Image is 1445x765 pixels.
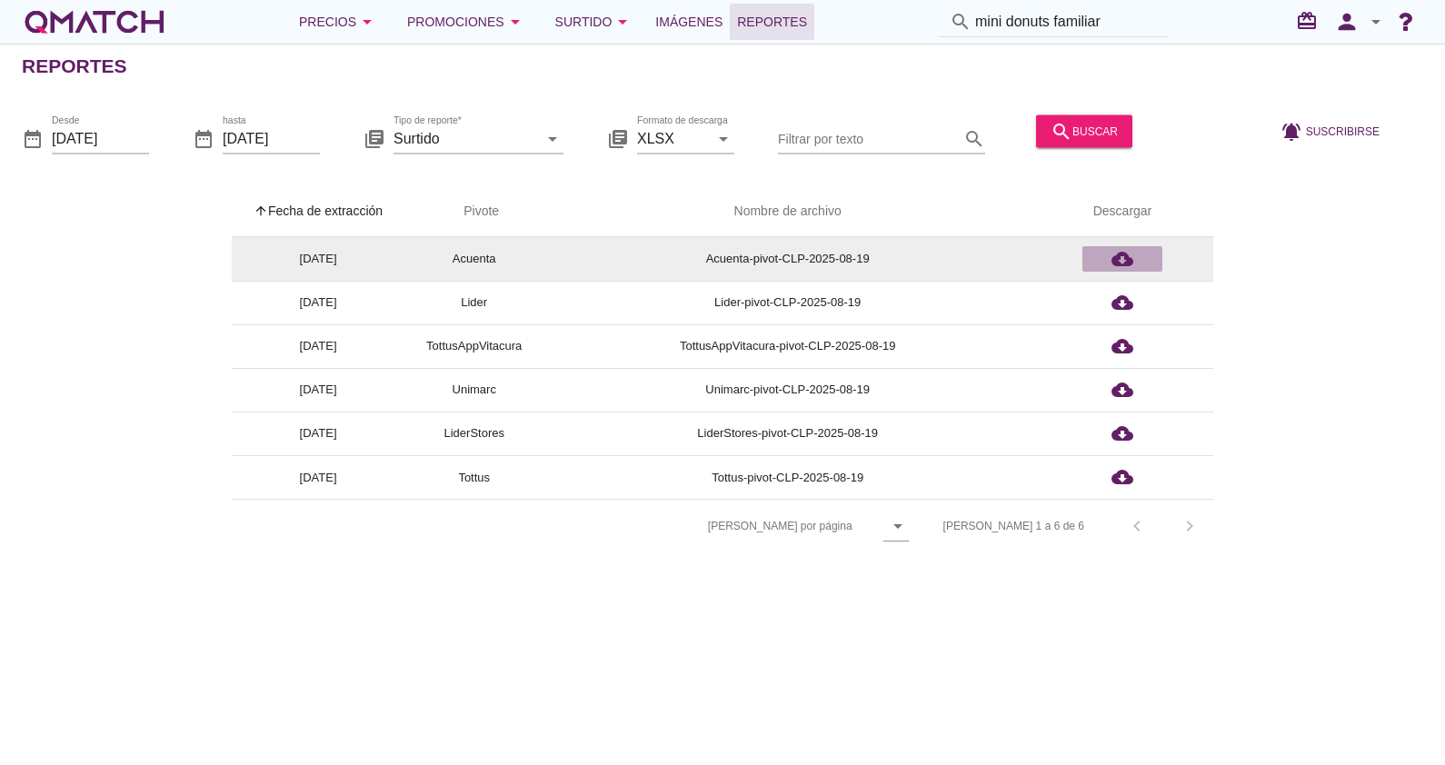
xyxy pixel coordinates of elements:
[393,4,541,40] button: Promociones
[1031,186,1213,237] th: Descargar: Not sorted.
[713,127,734,149] i: arrow_drop_down
[232,186,404,237] th: Fecha de extracción: Sorted ascending. Activate to sort descending.
[555,11,634,33] div: Surtido
[254,204,268,218] i: arrow_upward
[975,7,1157,36] input: Buscar productos
[232,281,404,324] td: [DATE]
[1111,466,1133,488] i: cloud_download
[1111,422,1133,444] i: cloud_download
[232,324,404,368] td: [DATE]
[407,11,526,33] div: Promociones
[612,11,633,33] i: arrow_drop_down
[543,455,1031,499] td: Tottus-pivot-CLP-2025-08-19
[404,186,543,237] th: Pivote: Not sorted. Activate to sort ascending.
[1296,10,1325,32] i: redeem
[232,455,404,499] td: [DATE]
[543,281,1031,324] td: Lider-pivot-CLP-2025-08-19
[655,11,722,33] span: Imágenes
[1036,114,1132,147] button: buscar
[1281,120,1306,142] i: notifications_active
[778,124,960,153] input: Filtrar por texto
[356,11,378,33] i: arrow_drop_down
[394,124,538,153] input: Tipo de reporte*
[543,324,1031,368] td: TottusAppVitacura-pivot-CLP-2025-08-19
[543,368,1031,412] td: Unimarc-pivot-CLP-2025-08-19
[648,4,730,40] a: Imágenes
[232,412,404,455] td: [DATE]
[232,368,404,412] td: [DATE]
[404,237,543,281] td: Acuenta
[1306,123,1380,139] span: Suscribirse
[943,518,1084,534] div: [PERSON_NAME] 1 a 6 de 6
[950,11,972,33] i: search
[963,127,985,149] i: search
[232,237,404,281] td: [DATE]
[1111,335,1133,357] i: cloud_download
[1365,11,1387,33] i: arrow_drop_down
[404,455,543,499] td: Tottus
[22,52,127,81] h2: Reportes
[1266,114,1394,147] button: Suscribirse
[1051,120,1118,142] div: buscar
[543,237,1031,281] td: Acuenta-pivot-CLP-2025-08-19
[52,124,149,153] input: Desde
[541,4,649,40] button: Surtido
[404,368,543,412] td: Unimarc
[284,4,393,40] button: Precios
[223,124,320,153] input: hasta
[22,4,167,40] a: white-qmatch-logo
[404,281,543,324] td: Lider
[542,127,563,149] i: arrow_drop_down
[22,127,44,149] i: date_range
[404,412,543,455] td: LiderStores
[1111,292,1133,313] i: cloud_download
[730,4,814,40] a: Reportes
[637,124,709,153] input: Formato de descarga
[543,186,1031,237] th: Nombre de archivo: Not sorted.
[193,127,214,149] i: date_range
[299,11,378,33] div: Precios
[504,11,526,33] i: arrow_drop_down
[526,500,909,552] div: [PERSON_NAME] por página
[737,11,807,33] span: Reportes
[1111,248,1133,270] i: cloud_download
[543,412,1031,455] td: LiderStores-pivot-CLP-2025-08-19
[607,127,629,149] i: library_books
[404,324,543,368] td: TottusAppVitacura
[887,515,909,537] i: arrow_drop_down
[1329,9,1365,35] i: person
[364,127,385,149] i: library_books
[1051,120,1072,142] i: search
[1111,379,1133,401] i: cloud_download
